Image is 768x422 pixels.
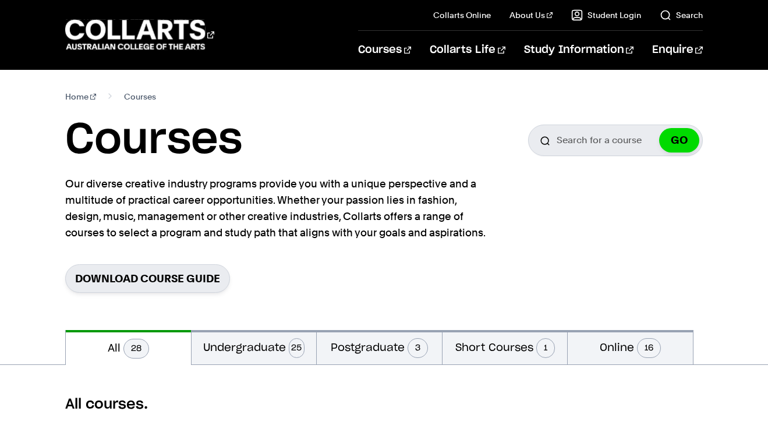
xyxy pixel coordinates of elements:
[528,125,703,156] input: Search for a course
[568,330,693,364] button: Online16
[358,31,411,69] a: Courses
[408,338,428,358] span: 3
[317,330,442,364] button: Postgraduate3
[509,9,553,21] a: About Us
[124,88,156,105] span: Courses
[65,264,230,293] a: Download Course Guide
[192,330,317,364] button: Undergraduate25
[65,176,490,241] p: Our diverse creative industry programs provide you with a unique perspective and a multitude of p...
[536,338,555,358] span: 1
[289,338,305,358] span: 25
[123,339,149,359] span: 28
[66,330,191,365] button: All28
[65,395,703,414] h2: All courses.
[65,114,242,166] h1: Courses
[430,31,505,69] a: Collarts Life
[571,9,641,21] a: Student Login
[637,338,661,358] span: 16
[660,9,703,21] a: Search
[659,128,699,153] button: GO
[443,330,568,364] button: Short Courses1
[65,88,96,105] a: Home
[65,18,214,51] div: Go to homepage
[652,31,703,69] a: Enquire
[433,9,491,21] a: Collarts Online
[524,31,633,69] a: Study Information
